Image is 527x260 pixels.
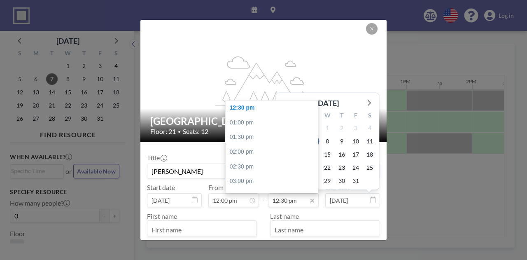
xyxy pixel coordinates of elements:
div: 12:30 pm [226,101,322,115]
div: T [334,110,348,121]
h2: [GEOGRAPHIC_DATA] [150,115,378,127]
span: Tuesday, October 21, 2025 [308,162,319,173]
span: Friday, October 24, 2025 [350,162,361,173]
div: 01:30 pm [226,130,322,145]
span: Saturday, October 18, 2025 [364,148,375,160]
span: Thursday, October 9, 2025 [336,135,347,147]
div: W [320,110,334,121]
input: Guest reservation [147,164,380,178]
span: • [178,129,181,135]
span: Floor: 21 [150,127,176,136]
span: Friday, October 3, 2025 [350,122,361,134]
span: Saturday, October 11, 2025 [364,135,375,147]
span: Thursday, October 16, 2025 [336,148,347,160]
input: Last name [270,223,380,237]
label: Last name [270,212,299,220]
div: [DATE] [316,97,339,108]
div: 02:00 pm [226,145,322,159]
span: Saturday, October 25, 2025 [364,162,375,173]
label: Title [147,154,166,162]
span: Tuesday, October 28, 2025 [308,175,319,186]
span: Wednesday, October 29, 2025 [322,175,333,186]
span: Friday, October 31, 2025 [350,175,361,186]
span: - [262,186,265,204]
span: Friday, October 10, 2025 [350,135,361,147]
input: First name [147,223,257,237]
div: 03:00 pm [226,174,322,189]
div: F [349,110,363,121]
span: Wednesday, October 15, 2025 [322,148,333,160]
span: Seats: 12 [183,127,208,136]
span: Thursday, October 30, 2025 [336,175,347,186]
span: Wednesday, October 22, 2025 [322,162,333,173]
label: First name [147,212,177,220]
span: Tuesday, October 14, 2025 [308,148,319,160]
div: 01:00 pm [226,115,322,130]
div: S [363,110,377,121]
div: 03:30 pm [226,189,322,204]
span: Friday, October 17, 2025 [350,148,361,160]
div: 02:30 pm [226,159,322,174]
label: From [208,183,224,192]
span: Wednesday, October 1, 2025 [322,122,333,134]
span: Thursday, October 2, 2025 [336,122,347,134]
label: Start date [147,183,175,192]
span: Thursday, October 23, 2025 [336,162,347,173]
span: Tuesday, October 7, 2025 [308,135,319,147]
span: Saturday, October 4, 2025 [364,122,375,134]
span: Wednesday, October 8, 2025 [322,135,333,147]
